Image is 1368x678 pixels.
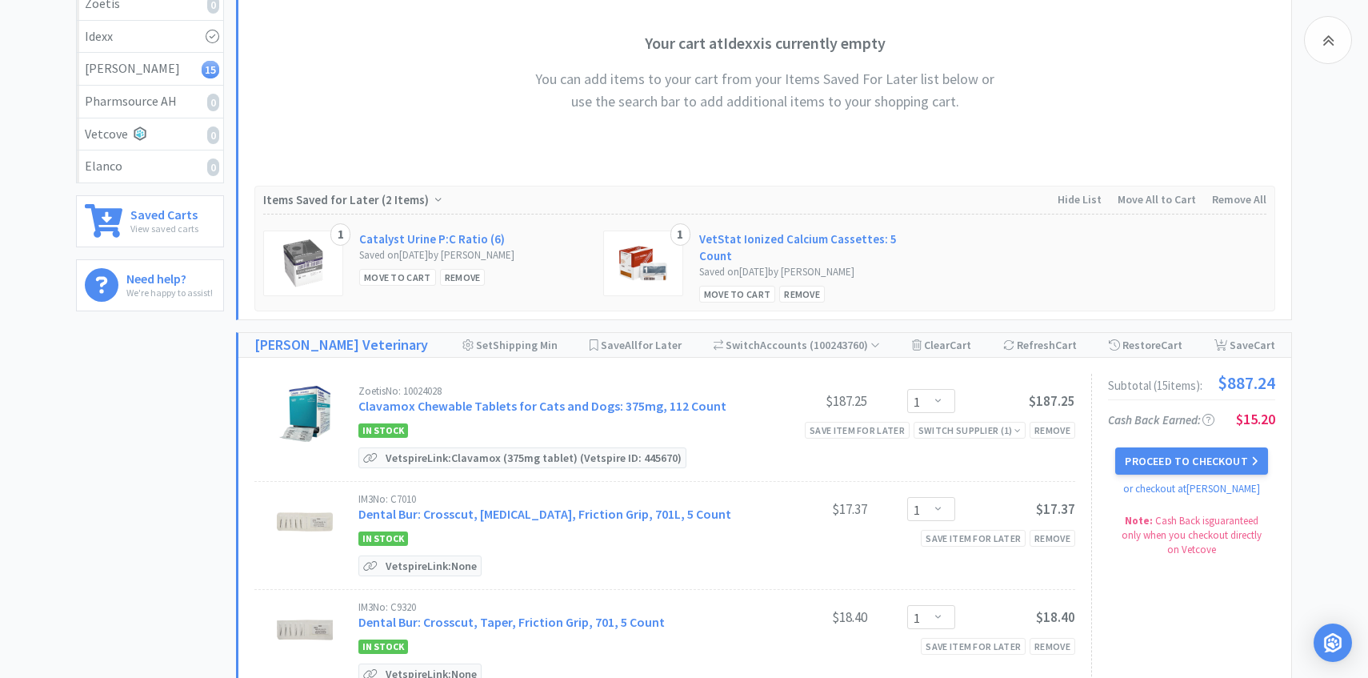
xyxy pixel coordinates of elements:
a: Dental Bur: Crosscut, [MEDICAL_DATA], Friction Grip, 701L, 5 Count [358,506,731,522]
div: Refresh [1003,333,1077,357]
div: Saved on [DATE] by [PERSON_NAME] [699,264,927,281]
span: $18.40 [1036,608,1075,626]
a: VetStat Ionized Calcium Cassettes: 5 Count [699,231,927,264]
span: $17.37 [1036,500,1075,518]
a: Idexx [77,21,223,54]
span: Items Saved for Later ( ) [263,192,433,207]
div: $17.37 [747,499,867,519]
span: 2 Items [386,192,425,207]
div: Elanco [85,156,215,177]
div: Subtotal ( 15 item s ): [1108,374,1275,391]
div: Move to Cart [359,269,436,286]
p: Vetspire Link: None [382,556,481,576]
span: $887.24 [1218,374,1275,391]
a: Clavamox Chewable Tablets for Cats and Dogs: 375mg, 112 Count [358,398,726,414]
div: Restore [1109,333,1182,357]
button: Proceed to Checkout [1115,447,1267,475]
span: Save for Later [601,338,682,352]
a: Dental Bur: Crosscut, Taper, Friction Grip, 701, 5 Count [358,614,665,630]
p: Vetspire Link: Clavamox (375mg tablet) (Vetspire ID: 445670) [382,448,686,467]
span: $15.20 [1236,410,1275,428]
i: 0 [207,158,219,176]
a: [PERSON_NAME]15 [77,53,223,86]
strong: Note: [1125,514,1153,528]
a: [PERSON_NAME] Veterinary [254,334,428,357]
img: 9f0e788192204ba7bd3581807c0c7611_66358.jpeg [277,602,333,658]
img: 136ba723ee654b6384ef883db6d9de98_66359.jpeg [277,494,333,550]
div: Clear [912,333,971,357]
div: Accounts [714,333,881,357]
span: Cart [1055,338,1077,352]
span: Cash Back is guaranteed only when you checkout directly on Vetcove [1122,514,1262,556]
i: 0 [207,126,219,144]
span: $187.25 [1029,392,1075,410]
a: or checkout at [PERSON_NAME] [1123,482,1260,495]
span: In Stock [358,532,408,546]
div: Remove [779,286,825,303]
span: Cart [950,338,971,352]
span: Switch [726,338,760,352]
img: 46107a6c7feb46c28d85563f91a7de42_175381.png [619,239,667,287]
span: All [625,338,638,352]
span: Hide List [1058,192,1102,207]
div: Save item for later [921,530,1026,547]
span: Set [476,338,493,352]
div: Remove [1030,530,1075,547]
div: 1 [670,223,690,246]
img: ef28a095c8c64fdd8b1df0082e305ff7_456585.jpeg [277,386,333,442]
span: Cash Back Earned : [1108,412,1214,427]
div: Vetcove [85,124,215,145]
span: ( 100243760 ) [807,338,880,352]
p: View saved carts [130,221,198,236]
div: Save [1214,333,1275,357]
div: Saved on [DATE] by [PERSON_NAME] [359,247,587,264]
div: Shipping Min [462,333,558,357]
i: 0 [207,94,219,111]
div: Pharmsource AH [85,91,215,112]
div: $187.25 [747,391,867,411]
a: Pharmsource AH0 [77,86,223,118]
div: Remove [440,269,486,286]
div: Save item for later [921,638,1026,655]
img: cbaeb173400d44559d08ed61e7b1e314_175536.png [279,239,327,287]
i: 15 [202,61,219,78]
a: Elanco0 [77,150,223,183]
div: Move to Cart [699,286,776,303]
div: Switch Supplier ( 1 ) [918,423,1021,438]
a: Saved CartsView saved carts [76,195,224,247]
p: We're happy to assist! [126,285,213,300]
h3: Your cart at Idexx is currently empty [525,30,1005,56]
a: Vetcove0 [77,118,223,151]
div: 1 [330,223,350,246]
div: $18.40 [747,608,867,627]
h6: Saved Carts [130,204,198,221]
div: Zoetis No: 10024028 [358,386,747,396]
div: IM3 No: C9320 [358,602,747,612]
h6: Need help? [126,268,213,285]
span: Move All to Cart [1118,192,1196,207]
span: Cart [1254,338,1275,352]
div: IM3 No: C7010 [358,494,747,504]
div: [PERSON_NAME] [85,58,215,79]
div: Remove [1030,422,1075,439]
span: In Stock [358,423,408,438]
div: Idexx [85,26,215,47]
div: Save item for later [805,422,910,439]
a: Catalyst Urine P:C Ratio (6) [359,231,505,247]
h4: You can add items to your cart from your Items Saved For Later list below or use the search bar t... [525,68,1005,114]
span: Remove All [1212,192,1266,207]
div: Open Intercom Messenger [1314,624,1352,662]
span: Cart [1161,338,1182,352]
span: In Stock [358,640,408,654]
div: Remove [1030,638,1075,655]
